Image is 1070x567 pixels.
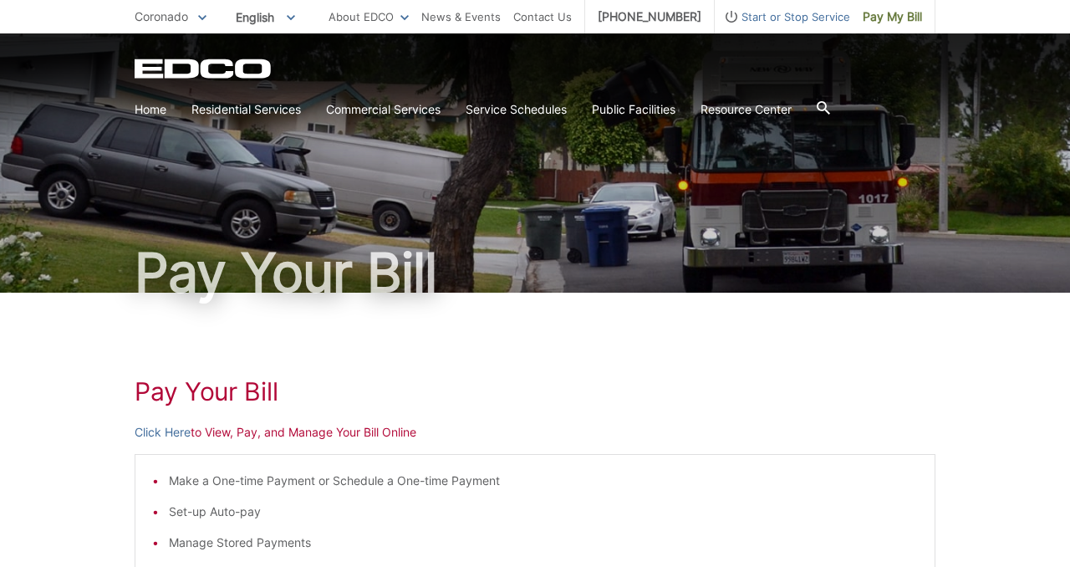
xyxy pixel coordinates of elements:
a: Home [135,100,166,119]
a: Click Here [135,423,191,442]
h1: Pay Your Bill [135,246,935,299]
span: Pay My Bill [863,8,922,26]
li: Manage Stored Payments [169,534,918,552]
h1: Pay Your Bill [135,376,935,406]
a: Contact Us [513,8,572,26]
a: Residential Services [191,100,301,119]
span: Coronado [135,9,188,23]
a: About EDCO [329,8,409,26]
p: to View, Pay, and Manage Your Bill Online [135,423,935,442]
a: News & Events [421,8,501,26]
a: Commercial Services [326,100,441,119]
a: Service Schedules [466,100,567,119]
span: English [223,3,308,31]
a: Public Facilities [592,100,675,119]
a: Resource Center [701,100,792,119]
li: Set-up Auto-pay [169,503,918,521]
li: Make a One-time Payment or Schedule a One-time Payment [169,472,918,490]
a: EDCD logo. Return to the homepage. [135,59,273,79]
